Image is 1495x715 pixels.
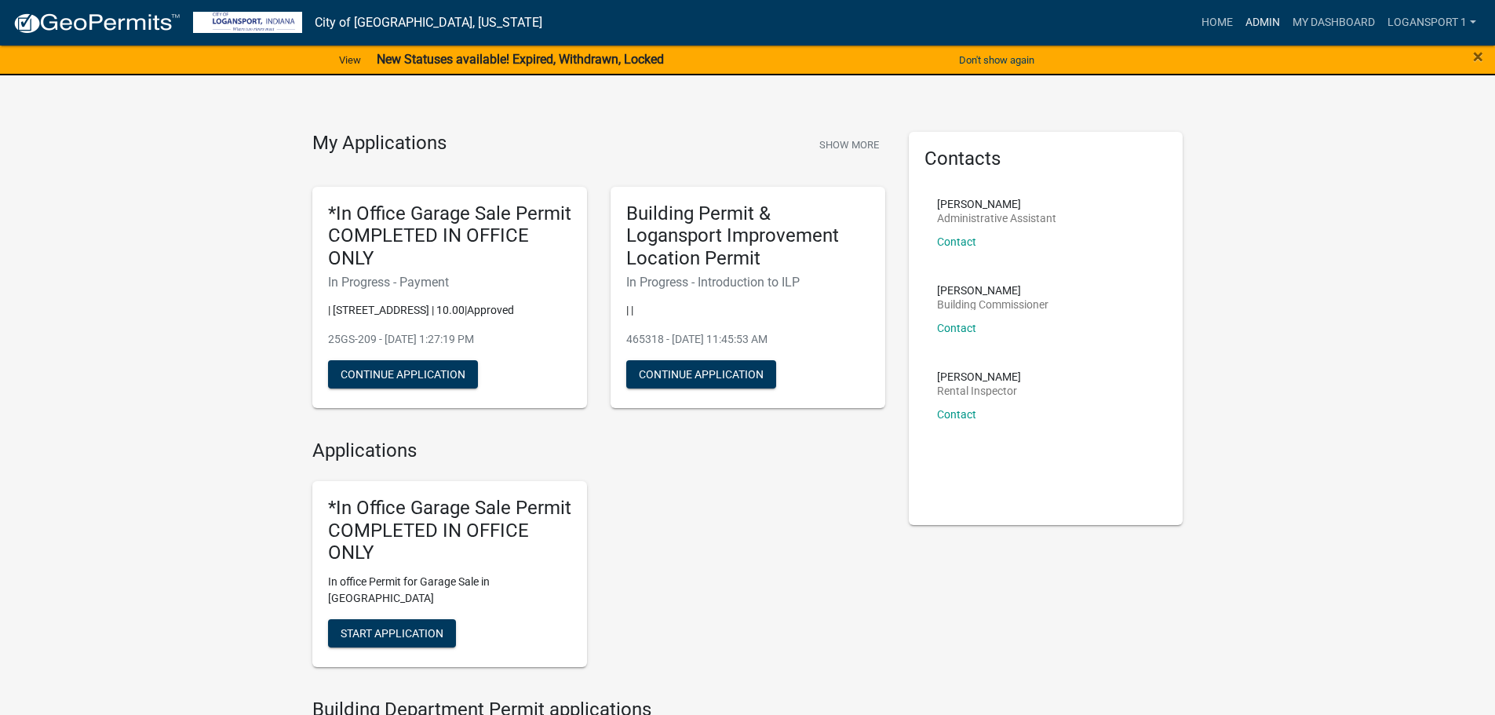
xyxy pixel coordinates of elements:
button: Don't show again [953,47,1041,73]
span: × [1473,46,1483,67]
a: View [333,47,367,73]
h6: In Progress - Payment [328,275,571,290]
h6: In Progress - Introduction to ILP [626,275,870,290]
p: In office Permit for Garage Sale in [GEOGRAPHIC_DATA] [328,574,571,607]
h4: Applications [312,440,885,462]
a: Home [1195,8,1239,38]
a: Contact [937,235,976,248]
strong: New Statuses available! Expired, Withdrawn, Locked [377,52,664,67]
p: | | [626,302,870,319]
p: [PERSON_NAME] [937,199,1056,210]
h5: Building Permit & Logansport Improvement Location Permit [626,202,870,270]
p: | [STREET_ADDRESS] | 10.00|Approved [328,302,571,319]
p: Rental Inspector [937,385,1021,396]
p: 465318 - [DATE] 11:45:53 AM [626,331,870,348]
p: [PERSON_NAME] [937,371,1021,382]
button: Start Application [328,619,456,648]
a: My Dashboard [1286,8,1381,38]
img: City of Logansport, Indiana [193,12,302,33]
h5: *In Office Garage Sale Permit COMPLETED IN OFFICE ONLY [328,497,571,564]
button: Continue Application [328,360,478,389]
p: [PERSON_NAME] [937,285,1048,296]
a: City of [GEOGRAPHIC_DATA], [US_STATE] [315,9,542,36]
a: Contact [937,322,976,334]
h5: *In Office Garage Sale Permit COMPLETED IN OFFICE ONLY [328,202,571,270]
h4: My Applications [312,132,447,155]
p: Administrative Assistant [937,213,1056,224]
a: Logansport 1 [1381,8,1482,38]
h5: Contacts [924,148,1168,170]
button: Close [1473,47,1483,66]
button: Continue Application [626,360,776,389]
a: Contact [937,408,976,421]
span: Start Application [341,627,443,640]
a: Admin [1239,8,1286,38]
p: 25GS-209 - [DATE] 1:27:19 PM [328,331,571,348]
p: Building Commissioner [937,299,1048,310]
button: Show More [813,132,885,158]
